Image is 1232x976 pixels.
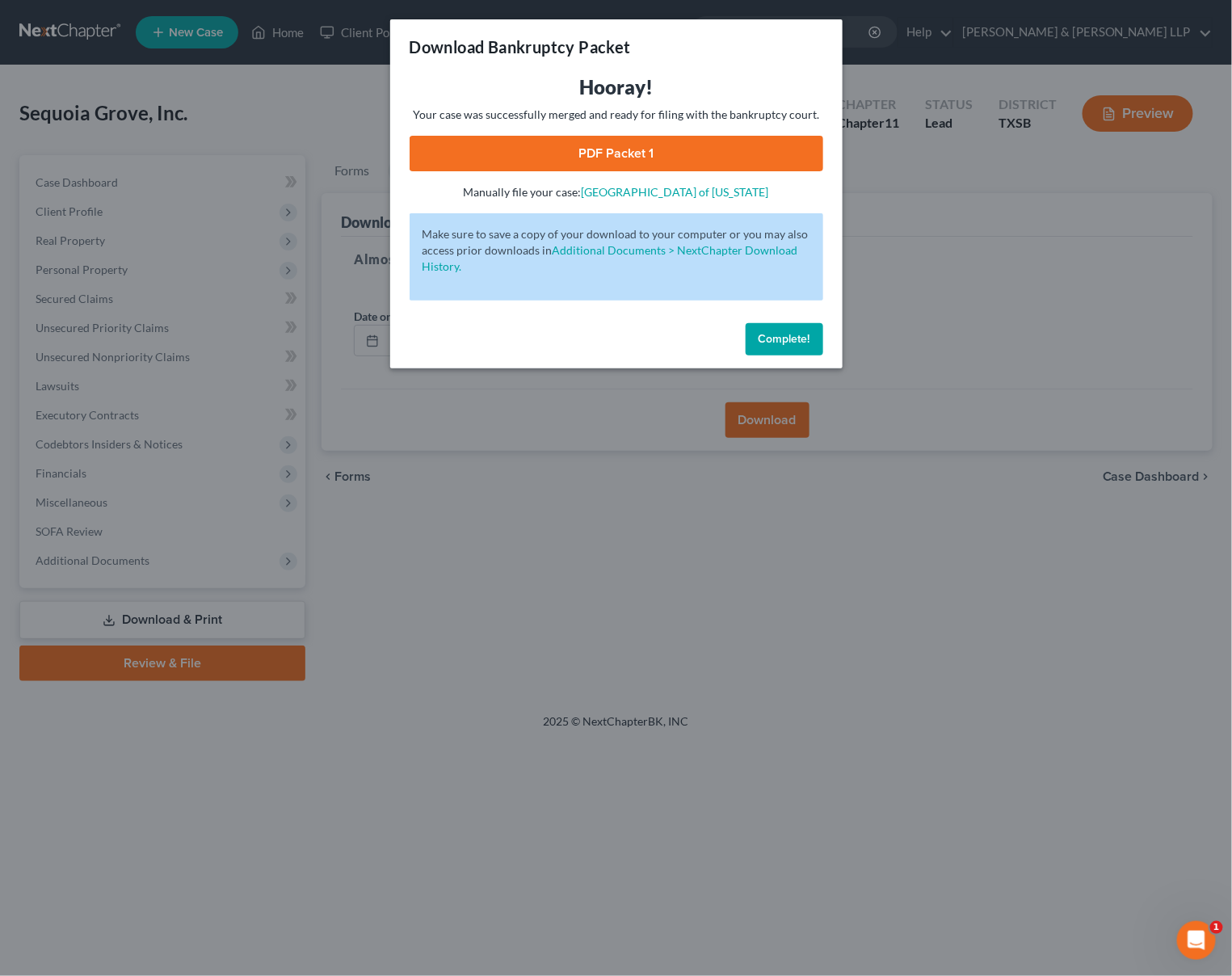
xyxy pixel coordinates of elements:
[1210,921,1223,934] span: 1
[423,226,810,275] p: Make sure to save a copy of your download to your computer or you may also access prior downloads in
[410,36,631,58] h3: Download Bankruptcy Packet
[410,74,823,100] h3: Hooray!
[410,136,823,171] a: PDF Packet 1
[423,243,798,273] a: Additional Documents > NextChapter Download History.
[582,185,769,199] a: [GEOGRAPHIC_DATA] of [US_STATE]
[410,184,823,200] p: Manually file your case:
[1177,921,1216,960] iframe: Intercom live chat
[410,107,823,123] p: Your case was successfully merged and ready for filing with the bankruptcy court.
[759,332,810,346] span: Complete!
[746,323,823,355] button: Complete!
